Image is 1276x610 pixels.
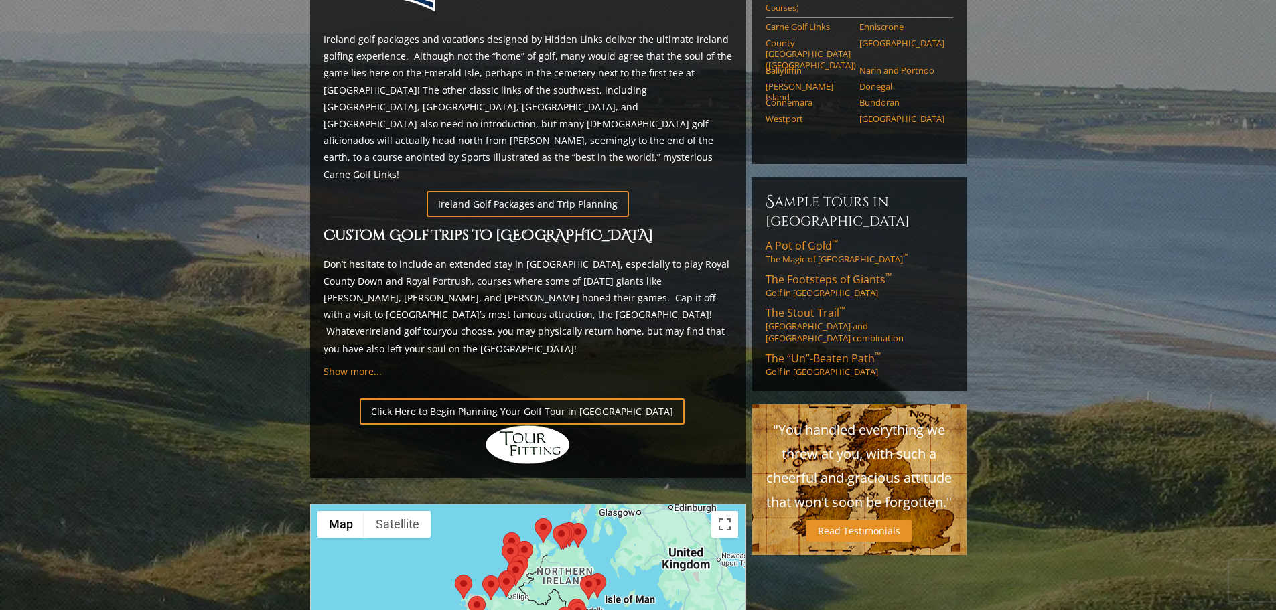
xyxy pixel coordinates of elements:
a: Ireland golf tour [369,325,442,337]
a: Donegal [859,81,944,92]
h2: Custom Golf Trips to [GEOGRAPHIC_DATA] [324,225,732,248]
a: County [GEOGRAPHIC_DATA] ([GEOGRAPHIC_DATA]) [766,37,851,70]
a: [PERSON_NAME] Island [766,81,851,103]
a: Ballyliffin [766,65,851,76]
a: Enniscrone [859,21,944,32]
a: A Pot of Gold™The Magic of [GEOGRAPHIC_DATA]™ [766,238,953,265]
a: Carne Golf Links [766,21,851,32]
sup: ™ [839,304,845,315]
h6: Sample Tours in [GEOGRAPHIC_DATA] [766,191,953,230]
sup: ™ [885,271,892,282]
p: Don’t hesitate to include an extended stay in [GEOGRAPHIC_DATA], especially to play Royal County ... [324,256,732,357]
sup: ™ [903,252,908,261]
sup: ™ [875,350,881,361]
a: [GEOGRAPHIC_DATA] [859,37,944,48]
span: A Pot of Gold [766,238,838,253]
a: Connemara [766,97,851,108]
a: The Footsteps of Giants™Golf in [GEOGRAPHIC_DATA] [766,272,953,299]
img: Hidden Links [484,425,571,465]
span: The “Un”-Beaten Path [766,351,881,366]
a: Westport [766,113,851,124]
a: Ireland Golf Packages and Trip Planning [427,191,629,217]
span: The Stout Trail [766,305,845,320]
a: The Stout Trail™[GEOGRAPHIC_DATA] and [GEOGRAPHIC_DATA] combination [766,305,953,344]
a: Narin and Portnoo [859,65,944,76]
sup: ™ [832,237,838,248]
p: "You handled everything we threw at you, with such a cheerful and gracious attitude that won't so... [766,418,953,514]
a: The “Un”-Beaten Path™Golf in [GEOGRAPHIC_DATA] [766,351,953,378]
a: Show more... [324,365,382,378]
a: Bundoran [859,97,944,108]
a: [GEOGRAPHIC_DATA] [859,113,944,124]
p: Ireland golf packages and vacations designed by Hidden Links deliver the ultimate Ireland golfing... [324,31,732,183]
span: The Footsteps of Giants [766,272,892,287]
a: Read Testimonials [806,520,912,542]
a: Click Here to Begin Planning Your Golf Tour in [GEOGRAPHIC_DATA] [360,398,685,425]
